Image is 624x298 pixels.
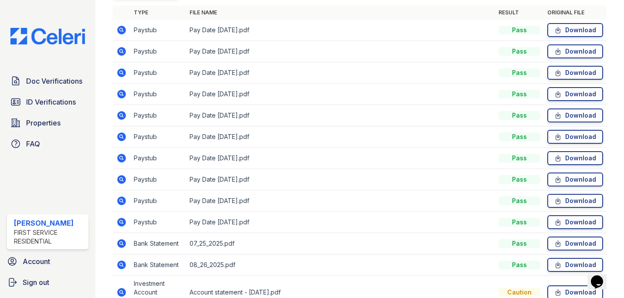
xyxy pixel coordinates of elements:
[186,20,495,41] td: Pay Date [DATE].pdf
[186,62,495,84] td: Pay Date [DATE].pdf
[499,175,540,184] div: Pass
[130,62,186,84] td: Paystub
[186,6,495,20] th: File name
[544,6,607,20] th: Original file
[186,254,495,276] td: 08_26_2025.pdf
[499,111,540,120] div: Pass
[7,135,88,152] a: FAQ
[495,6,544,20] th: Result
[3,28,92,44] img: CE_Logo_Blue-a8612792a0a2168367f1c8372b55b34899dd931a85d93a1a3d3e32e68fde9ad4.png
[547,215,603,229] a: Download
[499,288,540,297] div: Caution
[186,105,495,126] td: Pay Date [DATE].pdf
[499,154,540,163] div: Pass
[499,68,540,77] div: Pass
[186,190,495,212] td: Pay Date [DATE].pdf
[186,233,495,254] td: 07_25_2025.pdf
[186,212,495,233] td: Pay Date [DATE].pdf
[499,90,540,98] div: Pass
[26,139,40,149] span: FAQ
[130,148,186,169] td: Paystub
[186,84,495,105] td: Pay Date [DATE].pdf
[547,258,603,272] a: Download
[499,196,540,205] div: Pass
[130,190,186,212] td: Paystub
[130,84,186,105] td: Paystub
[499,218,540,227] div: Pass
[7,114,88,132] a: Properties
[14,218,85,228] div: [PERSON_NAME]
[547,237,603,251] a: Download
[130,6,186,20] th: Type
[7,93,88,111] a: ID Verifications
[23,256,50,267] span: Account
[7,72,88,90] a: Doc Verifications
[547,194,603,208] a: Download
[130,105,186,126] td: Paystub
[130,233,186,254] td: Bank Statement
[499,239,540,248] div: Pass
[130,41,186,62] td: Paystub
[547,87,603,101] a: Download
[186,41,495,62] td: Pay Date [DATE].pdf
[547,23,603,37] a: Download
[130,169,186,190] td: Paystub
[26,76,82,86] span: Doc Verifications
[3,274,92,291] a: Sign out
[130,254,186,276] td: Bank Statement
[547,130,603,144] a: Download
[186,126,495,148] td: Pay Date [DATE].pdf
[14,228,85,246] div: First Service Residential
[547,44,603,58] a: Download
[130,212,186,233] td: Paystub
[26,118,61,128] span: Properties
[130,126,186,148] td: Paystub
[499,261,540,269] div: Pass
[547,173,603,186] a: Download
[499,26,540,34] div: Pass
[547,108,603,122] a: Download
[186,148,495,169] td: Pay Date [DATE].pdf
[547,151,603,165] a: Download
[547,66,603,80] a: Download
[499,47,540,56] div: Pass
[186,169,495,190] td: Pay Date [DATE].pdf
[26,97,76,107] span: ID Verifications
[3,253,92,270] a: Account
[499,132,540,141] div: Pass
[23,277,49,288] span: Sign out
[130,20,186,41] td: Paystub
[587,263,615,289] iframe: chat widget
